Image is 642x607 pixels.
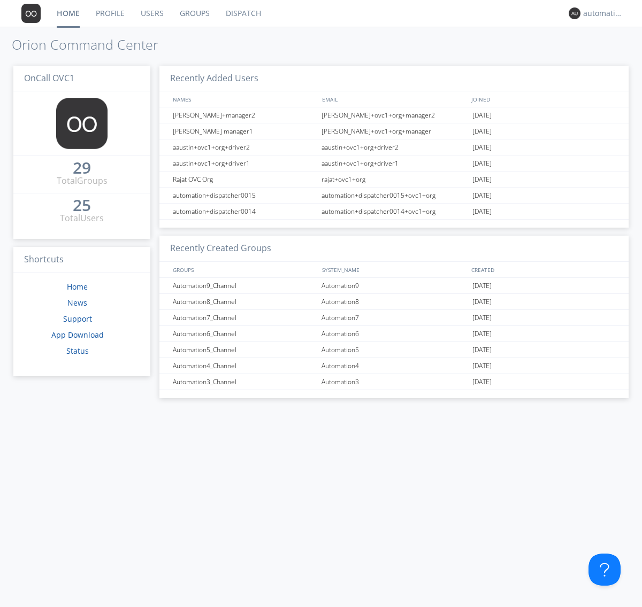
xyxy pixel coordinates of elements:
div: automation+dispatcher0014 [583,8,623,19]
span: [DATE] [472,326,492,342]
div: aaustin+ovc1+org+driver2 [170,139,318,155]
div: Automation7_Channel [170,310,318,325]
a: aaustin+ovc1+org+driver2aaustin+ovc1+org+driver2[DATE] [159,139,629,155]
span: [DATE] [472,155,492,172]
span: [DATE] [472,278,492,294]
div: Total Users [60,212,104,224]
span: [DATE] [472,123,492,139]
div: [PERSON_NAME]+manager2 [170,107,318,123]
img: 373638.png [569,7,580,19]
div: aaustin+ovc1+org+driver1 [319,155,470,171]
div: automation+dispatcher0015+ovc1+org [319,188,470,203]
a: Support [63,314,92,324]
div: Automation8 [319,294,470,309]
img: 373638.png [21,4,41,23]
a: Automation9_ChannelAutomation9[DATE] [159,278,629,294]
span: [DATE] [472,139,492,155]
span: [DATE] [472,172,492,188]
div: Automation6_Channel [170,326,318,341]
div: GROUPS [170,262,317,277]
a: Automation4_ChannelAutomation4[DATE] [159,358,629,374]
div: Total Groups [57,175,108,187]
div: automation+dispatcher0014 [170,204,318,219]
div: NAMES [170,91,317,107]
div: Automation4 [319,358,470,373]
a: [PERSON_NAME]+manager2[PERSON_NAME]+ovc1+org+manager2[DATE] [159,107,629,123]
div: automation+dispatcher0015 [170,188,318,203]
a: Automation5_ChannelAutomation5[DATE] [159,342,629,358]
a: Rajat OVC Orgrajat+ovc1+org[DATE] [159,172,629,188]
div: Automation5 [319,342,470,357]
div: aaustin+ovc1+org+driver1 [170,155,318,171]
span: [DATE] [472,294,492,310]
div: aaustin+ovc1+org+driver2 [319,139,470,155]
div: rajat+ovc1+org [319,172,470,187]
div: Rajat OVC Org [170,172,318,187]
div: 29 [73,162,91,173]
a: Automation6_ChannelAutomation6[DATE] [159,326,629,342]
a: Status [66,346,89,356]
span: [DATE] [472,204,492,220]
h3: Recently Created Groups [159,236,629,262]
span: [DATE] [472,342,492,358]
div: Automation3 [319,374,470,390]
span: [DATE] [472,374,492,390]
div: [PERSON_NAME]+ovc1+org+manager [319,123,470,139]
a: Home [67,282,88,292]
div: [PERSON_NAME] manager1 [170,123,318,139]
a: Automation7_ChannelAutomation7[DATE] [159,310,629,326]
a: Automation8_ChannelAutomation8[DATE] [159,294,629,310]
span: OnCall OVC1 [24,72,74,84]
a: App Download [51,330,104,340]
h3: Recently Added Users [159,66,629,92]
iframe: Toggle Customer Support [588,554,621,586]
div: Automation5_Channel [170,342,318,357]
img: 373638.png [56,98,108,149]
div: 25 [73,200,91,211]
div: automation+dispatcher0014+ovc1+org [319,204,470,219]
div: SYSTEM_NAME [319,262,469,277]
div: Automation9_Channel [170,278,318,293]
div: Automation4_Channel [170,358,318,373]
span: [DATE] [472,358,492,374]
div: Automation6 [319,326,470,341]
a: [PERSON_NAME] manager1[PERSON_NAME]+ovc1+org+manager[DATE] [159,123,629,139]
a: 25 [73,200,91,212]
div: CREATED [469,262,618,277]
a: Automation3_ChannelAutomation3[DATE] [159,374,629,390]
a: 29 [73,162,91,175]
span: [DATE] [472,188,492,204]
div: Automation9 [319,278,470,293]
div: EMAIL [319,91,469,107]
div: JOINED [469,91,618,107]
h3: Shortcuts [13,247,150,273]
span: [DATE] [472,107,492,123]
div: Automation3_Channel [170,374,318,390]
div: Automation8_Channel [170,294,318,309]
a: automation+dispatcher0014automation+dispatcher0014+ovc1+org[DATE] [159,204,629,220]
a: automation+dispatcher0015automation+dispatcher0015+ovc1+org[DATE] [159,188,629,204]
div: [PERSON_NAME]+ovc1+org+manager2 [319,107,470,123]
span: [DATE] [472,310,492,326]
a: News [67,298,87,308]
a: aaustin+ovc1+org+driver1aaustin+ovc1+org+driver1[DATE] [159,155,629,172]
div: Automation7 [319,310,470,325]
